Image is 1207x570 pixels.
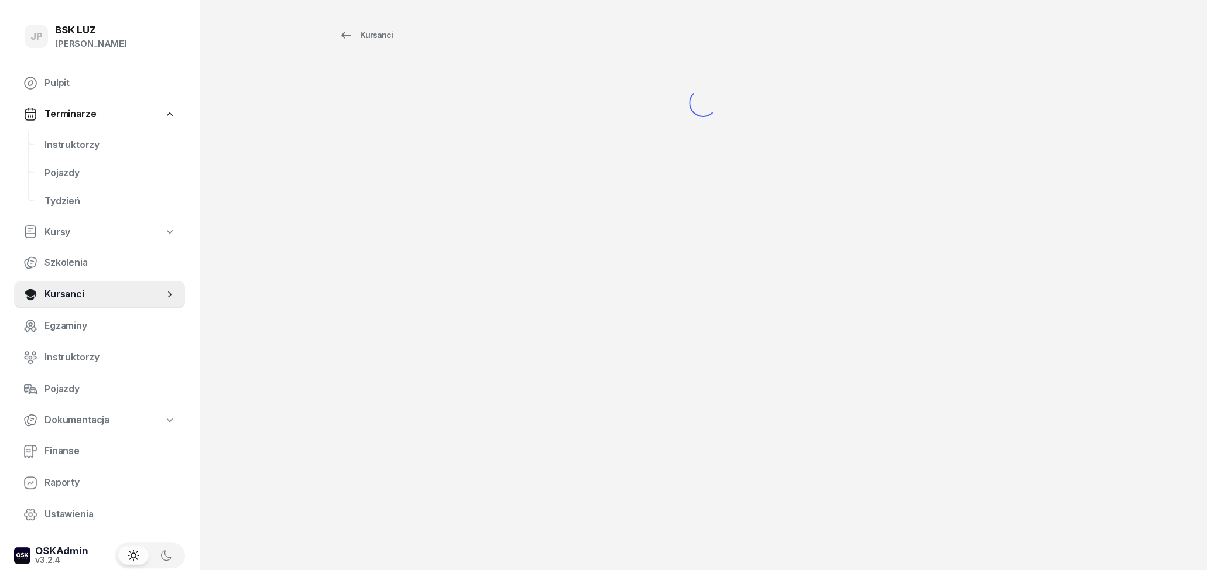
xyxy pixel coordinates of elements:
a: Szkolenia [14,249,185,277]
span: Kursy [44,225,70,240]
div: OSKAdmin [35,546,88,556]
span: JP [30,32,43,42]
a: Dokumentacja [14,407,185,434]
span: Instruktorzy [44,138,176,153]
a: Finanse [14,437,185,465]
a: Kursanci [328,23,403,47]
a: Egzaminy [14,312,185,340]
span: Ustawienia [44,507,176,522]
span: Szkolenia [44,255,176,270]
a: Tydzień [35,187,185,215]
a: Ustawienia [14,500,185,528]
span: Terminarze [44,107,96,122]
span: Pulpit [44,75,176,91]
a: Pulpit [14,69,185,97]
span: Finanse [44,444,176,459]
img: logo-xs-dark@2x.png [14,547,30,564]
div: v3.2.4 [35,556,88,564]
span: Pojazdy [44,166,176,181]
span: Raporty [44,475,176,490]
span: Pojazdy [44,382,176,397]
span: Egzaminy [44,318,176,334]
a: Raporty [14,469,185,497]
div: [PERSON_NAME] [55,36,127,51]
div: Kursanci [339,28,393,42]
a: Terminarze [14,101,185,128]
a: Instruktorzy [14,344,185,372]
a: Kursy [14,219,185,246]
a: Instruktorzy [35,131,185,159]
div: BSK LUZ [55,25,127,35]
span: Tydzień [44,194,176,209]
span: Instruktorzy [44,350,176,365]
span: Dokumentacja [44,413,109,428]
a: Pojazdy [14,375,185,403]
span: Kursanci [44,287,164,302]
a: Pojazdy [35,159,185,187]
a: Kursanci [14,280,185,308]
